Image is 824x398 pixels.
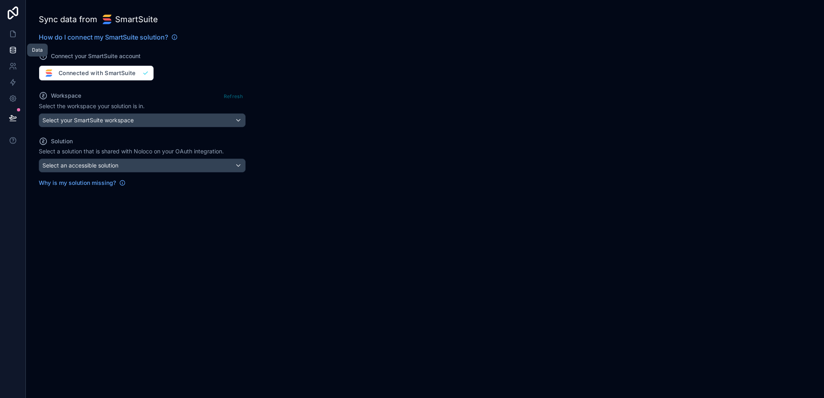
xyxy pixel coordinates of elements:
span: Workspace [51,92,81,100]
span: Solution [51,137,73,145]
a: Why is my solution missing? [39,179,126,187]
span: Sync data from [39,14,97,25]
img: SmartSuite logo [101,13,114,26]
span: Select an accessible solution [42,162,118,169]
p: Select a solution that is shared with Noloco on your OAuth integration. [39,147,246,155]
p: Select the workspace your solution is in. [39,102,246,110]
a: How do I connect my SmartSuite solution? [39,32,178,42]
span: Connect your SmartSuite account [51,52,141,60]
div: Data [32,47,43,53]
button: Select your SmartSuite workspace [39,113,246,127]
span: How do I connect my SmartSuite solution? [39,32,168,42]
span: Why is my solution missing? [39,179,116,187]
span: Select your SmartSuite workspace [42,117,134,124]
span: SmartSuite [115,14,158,25]
button: Select an accessible solution [39,159,246,172]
